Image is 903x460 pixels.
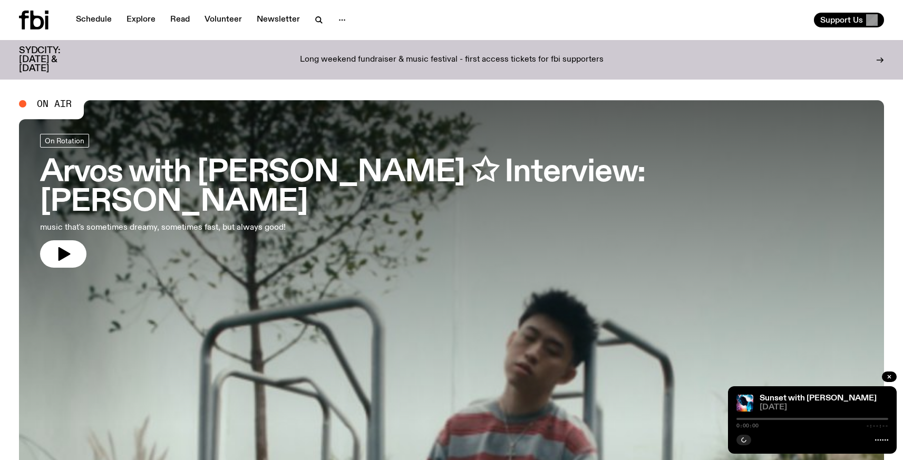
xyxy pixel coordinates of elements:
[814,13,884,27] button: Support Us
[19,46,86,73] h3: SYDCITY: [DATE] & [DATE]
[736,395,753,412] img: Simon Caldwell stands side on, looking downwards. He has headphones on. Behind him is a brightly ...
[760,394,877,403] a: Sunset with [PERSON_NAME]
[40,134,863,268] a: Arvos with [PERSON_NAME] ✩ Interview: [PERSON_NAME]music that's sometimes dreamy, sometimes fast,...
[198,13,248,27] a: Volunteer
[820,15,863,25] span: Support Us
[120,13,162,27] a: Explore
[300,55,604,65] p: Long weekend fundraiser & music festival - first access tickets for fbi supporters
[70,13,118,27] a: Schedule
[250,13,306,27] a: Newsletter
[37,99,72,109] span: On Air
[164,13,196,27] a: Read
[40,158,863,217] h3: Arvos with [PERSON_NAME] ✩ Interview: [PERSON_NAME]
[866,423,888,428] span: -:--:--
[40,134,89,148] a: On Rotation
[45,136,84,144] span: On Rotation
[760,404,888,412] span: [DATE]
[736,423,759,428] span: 0:00:00
[40,221,310,234] p: music that's sometimes dreamy, sometimes fast, but always good!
